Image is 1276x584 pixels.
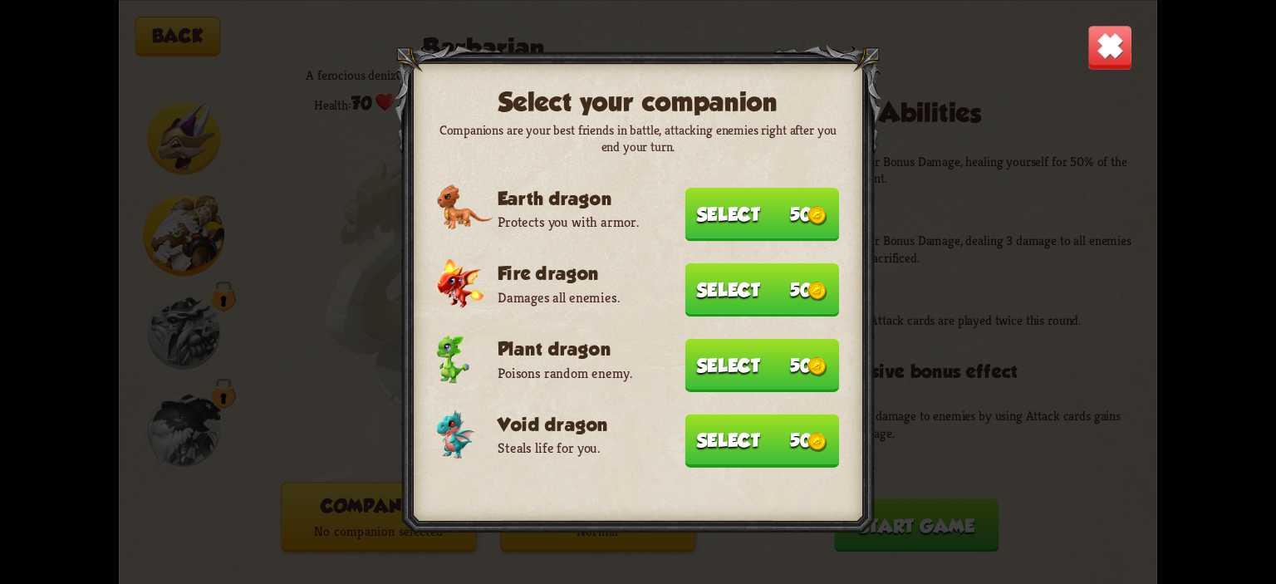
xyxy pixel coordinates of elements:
[498,263,839,283] h3: Fire dragon
[807,356,827,375] img: gold.png
[498,288,839,306] p: Damages all enemies.
[685,414,840,467] button: Select 50
[437,86,839,116] h2: Select your companion
[807,281,827,300] img: gold.png
[498,439,839,456] p: Steals life for you.
[807,432,827,451] img: gold.png
[437,258,483,307] img: Fire_Dragon_Baby.png
[437,410,475,459] img: Void_Dragon_Baby.png
[685,263,840,316] button: Select 50
[685,338,840,391] button: Select 50
[437,184,493,229] img: Earth_Dragon_Baby.png
[685,188,840,241] button: Select 50
[498,363,839,380] p: Poisons random enemy.
[437,334,469,383] img: Plant_Dragon_Baby.png
[498,188,839,209] h3: Earth dragon
[807,206,827,225] img: gold.png
[498,414,839,434] h3: Void dragon
[1087,24,1133,70] img: close-button.png
[437,120,839,155] p: Companions are your best friends in battle, attacking enemies right after you end your turn.
[498,213,839,230] p: Protects you with armor.
[498,338,839,359] h3: Plant dragon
